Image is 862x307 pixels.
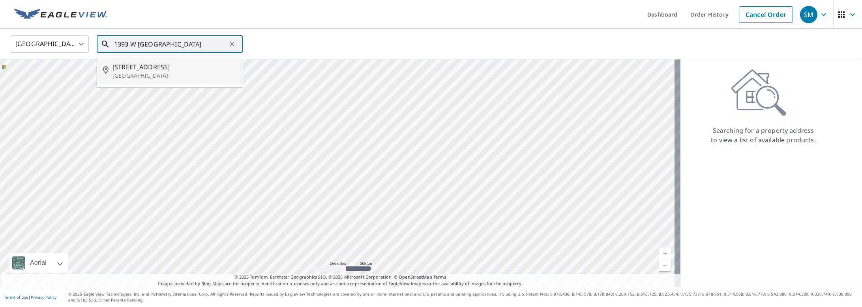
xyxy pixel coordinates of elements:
a: OpenStreetMap [399,274,432,280]
button: Clear [227,39,238,50]
span: © 2025 TomTom, Earthstar Geographics SIO, © 2025 Microsoft Corporation, © [234,274,446,281]
a: Privacy Policy [31,294,56,300]
a: Terms of Use [4,294,28,300]
a: Cancel Order [739,6,793,23]
p: © 2025 Eagle View Technologies, Inc. and Pictometry International Corp. All Rights Reserved. Repo... [68,291,858,303]
div: [GEOGRAPHIC_DATA] [10,33,89,55]
div: Aerial [9,253,68,273]
p: Searching for a property address to view a list of available products. [710,126,816,145]
div: SM [800,6,817,23]
p: [GEOGRAPHIC_DATA] [112,72,236,80]
input: Search by address or latitude-longitude [114,33,227,55]
span: [STREET_ADDRESS] [112,62,236,72]
a: Current Level 5, Zoom Out [659,259,671,271]
img: EV Logo [14,9,107,20]
p: | [4,295,56,300]
a: Terms [433,274,446,280]
div: Aerial [28,253,49,273]
a: Current Level 5, Zoom In [659,247,671,259]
